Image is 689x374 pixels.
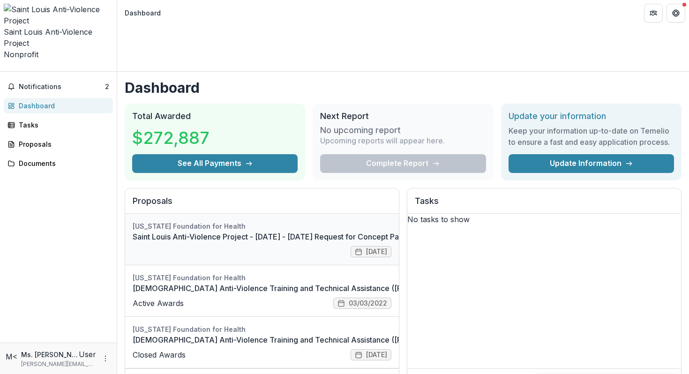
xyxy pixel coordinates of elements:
[667,4,685,22] button: Get Help
[320,135,445,146] p: Upcoming reports will appear here.
[79,349,96,360] p: User
[4,26,113,49] div: Saint Louis Anti-Violence Project
[100,353,111,364] button: More
[19,101,105,111] div: Dashboard
[125,79,682,96] h1: Dashboard
[19,83,105,91] span: Notifications
[19,139,105,149] div: Proposals
[4,79,113,94] button: Notifications2
[407,214,681,225] p: No tasks to show
[4,117,113,133] a: Tasks
[121,6,165,20] nav: breadcrumb
[509,111,674,121] h2: Update your information
[21,350,79,359] p: Ms. [PERSON_NAME] <[PERSON_NAME][EMAIL_ADDRESS][DOMAIN_NAME]>
[105,82,109,90] span: 2
[133,283,459,294] a: [DEMOGRAPHIC_DATA] Anti-Violence Training and Technical Assistance ([PERSON_NAME])
[132,111,298,121] h2: Total Awarded
[19,158,105,168] div: Documents
[133,196,391,214] h2: Proposals
[19,120,105,130] div: Tasks
[133,231,415,242] a: Saint Louis Anti-Violence Project - [DATE] - [DATE] Request for Concept Papers
[320,111,486,121] h2: Next Report
[320,125,401,135] h3: No upcoming report
[132,125,210,150] h3: $272,887
[4,156,113,171] a: Documents
[509,154,674,173] a: Update Information
[133,334,459,345] a: [DEMOGRAPHIC_DATA] Anti-Violence Training and Technical Assistance ([PERSON_NAME])
[125,8,161,18] div: Dashboard
[6,351,17,362] div: Ms. Stephanie Null <stephanie@stlavp.org>
[644,4,663,22] button: Partners
[4,4,113,26] img: Saint Louis Anti-Violence Project
[509,125,674,148] h3: Keep your information up-to-date on Temelio to ensure a fast and easy application process.
[4,98,113,113] a: Dashboard
[132,154,298,173] button: See All Payments
[4,136,113,152] a: Proposals
[4,50,38,59] span: Nonprofit
[415,196,674,214] h2: Tasks
[21,360,96,368] p: [PERSON_NAME][EMAIL_ADDRESS][DOMAIN_NAME]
